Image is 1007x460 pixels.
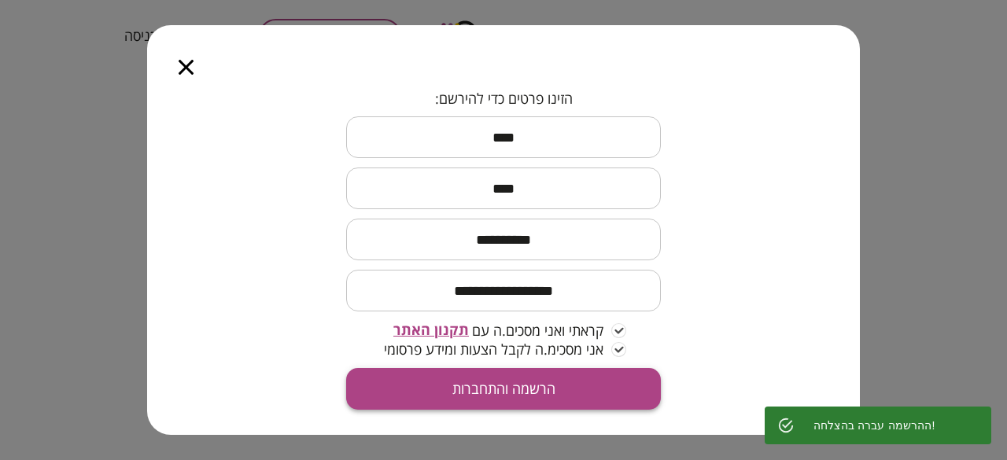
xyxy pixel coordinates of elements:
[384,341,603,357] span: אני מסכימ.ה לקבל הצעות ומידע פרסומי
[472,322,603,338] span: קראתי ואני מסכים.ה עם
[393,322,469,339] button: תקנון האתר
[813,411,935,440] div: ההרשמה עברה בהצלחה!
[435,90,573,108] span: הזינו פרטים כדי להירשם:
[393,320,469,339] span: תקנון האתר
[346,368,661,410] button: הרשמה והתחברות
